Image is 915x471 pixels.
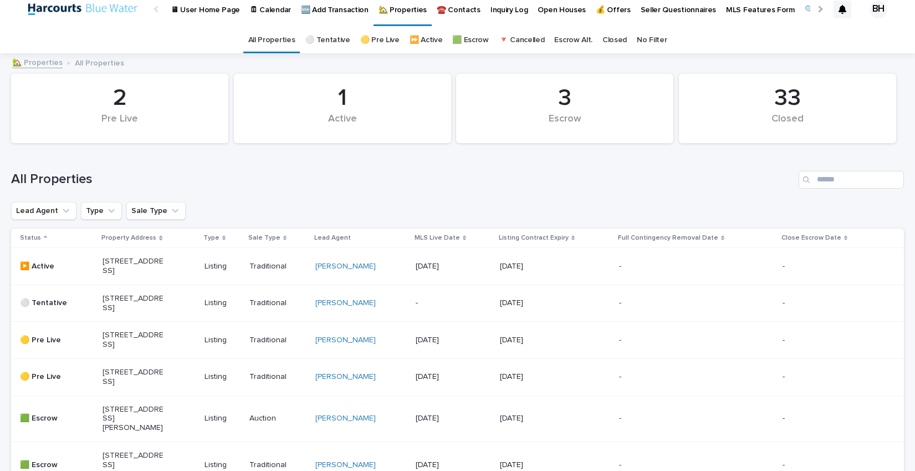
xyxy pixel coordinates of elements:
[126,202,186,220] button: Sale Type
[205,372,241,382] p: Listing
[799,171,904,189] input: Search
[11,396,904,442] tr: 🟩 Escrow[STREET_ADDRESS][PERSON_NAME]ListingAuction[PERSON_NAME] [DATE][DATE]--
[315,414,376,423] a: [PERSON_NAME]
[416,414,477,423] p: [DATE]
[20,298,81,308] p: ⚪️ Tentative
[602,27,627,53] a: Closed
[103,257,164,276] p: [STREET_ADDRESS]
[416,298,477,308] p: -
[305,27,350,53] a: ⚪️ Tentative
[416,372,477,382] p: [DATE]
[314,232,351,244] p: Lead Agent
[500,414,561,423] p: [DATE]
[249,414,307,423] p: Auction
[253,113,432,136] div: Active
[20,414,81,423] p: 🟩 Escrow
[618,232,718,244] p: Full Contingency Removal Date
[249,262,307,271] p: Traditional
[500,336,561,345] p: [DATE]
[619,298,681,308] p: -
[500,262,561,271] p: [DATE]
[20,262,81,271] p: ▶️ Active
[249,298,307,308] p: Traditional
[416,262,477,271] p: [DATE]
[20,232,41,244] p: Status
[30,113,209,136] div: Pre Live
[315,460,376,470] a: [PERSON_NAME]
[416,460,477,470] p: [DATE]
[12,55,63,68] a: 🏡 Properties
[619,372,681,382] p: -
[203,232,219,244] p: Type
[783,298,844,308] p: -
[499,232,569,244] p: Listing Contract Expiry
[253,84,432,112] div: 1
[637,27,667,53] a: No Filter
[205,460,241,470] p: Listing
[360,27,400,53] a: 🟡 Pre Live
[500,298,561,308] p: [DATE]
[11,171,794,188] h1: All Properties
[249,460,307,470] p: Traditional
[11,285,904,322] tr: ⚪️ Tentative[STREET_ADDRESS]ListingTraditional[PERSON_NAME] -[DATE]--
[205,414,241,423] p: Listing
[619,336,681,345] p: -
[20,372,81,382] p: 🟡 Pre Live
[205,298,241,308] p: Listing
[103,331,164,350] p: [STREET_ADDRESS]
[205,262,241,271] p: Listing
[475,84,655,112] div: 3
[81,202,122,220] button: Type
[103,368,164,387] p: [STREET_ADDRESS]
[870,1,887,18] div: BH
[315,298,376,308] a: [PERSON_NAME]
[781,232,841,244] p: Close Escrow Date
[783,460,844,470] p: -
[11,202,76,220] button: Lead Agent
[619,414,681,423] p: -
[500,460,561,470] p: [DATE]
[554,27,592,53] a: Escrow Alt.
[475,113,655,136] div: Escrow
[30,84,209,112] div: 2
[619,460,681,470] p: -
[783,336,844,345] p: -
[416,336,477,345] p: [DATE]
[248,27,295,53] a: All Properties
[783,262,844,271] p: -
[249,336,307,345] p: Traditional
[249,372,307,382] p: Traditional
[11,358,904,396] tr: 🟡 Pre Live[STREET_ADDRESS]ListingTraditional[PERSON_NAME] [DATE][DATE]--
[315,372,376,382] a: [PERSON_NAME]
[783,372,844,382] p: -
[783,414,844,423] p: -
[415,232,460,244] p: MLS Live Date
[499,27,545,53] a: 🔻 Cancelled
[698,84,877,112] div: 33
[20,460,81,470] p: 🟩 Escrow
[452,27,489,53] a: 🟩 Escrow
[315,262,376,271] a: [PERSON_NAME]
[103,405,164,433] p: [STREET_ADDRESS][PERSON_NAME]
[101,232,156,244] p: Property Address
[248,232,280,244] p: Sale Type
[500,372,561,382] p: [DATE]
[11,322,904,359] tr: 🟡 Pre Live[STREET_ADDRESS]ListingTraditional[PERSON_NAME] [DATE][DATE]--
[75,56,124,68] p: All Properties
[205,336,241,345] p: Listing
[698,113,877,136] div: Closed
[103,294,164,313] p: [STREET_ADDRESS]
[410,27,443,53] a: ⏩ Active
[315,336,376,345] a: [PERSON_NAME]
[20,336,81,345] p: 🟡 Pre Live
[11,248,904,285] tr: ▶️ Active[STREET_ADDRESS]ListingTraditional[PERSON_NAME] [DATE][DATE]--
[619,262,681,271] p: -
